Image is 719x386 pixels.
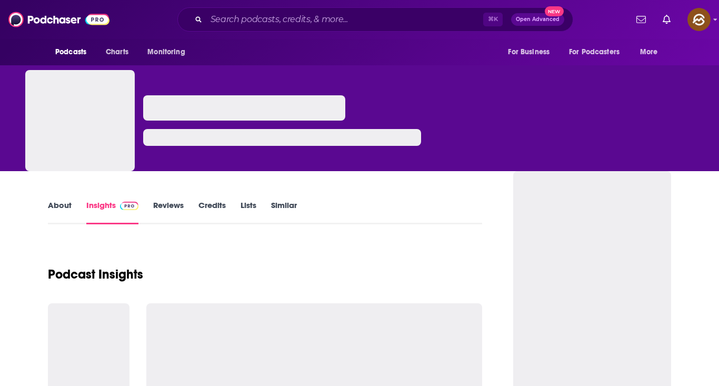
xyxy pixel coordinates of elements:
[48,200,72,224] a: About
[8,9,109,29] img: Podchaser - Follow, Share and Rate Podcasts
[511,13,564,26] button: Open AdvancedNew
[177,7,573,32] div: Search podcasts, credits, & more...
[198,200,226,224] a: Credits
[687,8,711,31] span: Logged in as hey85204
[106,45,128,60] span: Charts
[658,11,675,28] a: Show notifications dropdown
[687,8,711,31] img: User Profile
[48,42,100,62] button: open menu
[206,11,483,28] input: Search podcasts, credits, & more...
[48,266,143,282] h1: Podcast Insights
[86,200,138,224] a: InsightsPodchaser Pro
[241,200,256,224] a: Lists
[153,200,184,224] a: Reviews
[633,42,671,62] button: open menu
[120,202,138,210] img: Podchaser Pro
[147,45,185,60] span: Monitoring
[508,45,550,60] span: For Business
[640,45,658,60] span: More
[562,42,635,62] button: open menu
[99,42,135,62] a: Charts
[569,45,620,60] span: For Podcasters
[516,17,560,22] span: Open Advanced
[140,42,198,62] button: open menu
[501,42,563,62] button: open menu
[271,200,297,224] a: Similar
[632,11,650,28] a: Show notifications dropdown
[545,6,564,16] span: New
[483,13,503,26] span: ⌘ K
[55,45,86,60] span: Podcasts
[687,8,711,31] button: Show profile menu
